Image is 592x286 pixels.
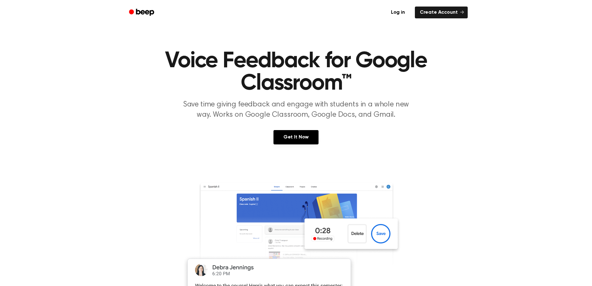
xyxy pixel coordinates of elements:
p: Save time giving feedback and engage with students in a whole new way. Works on Google Classroom,... [177,100,415,120]
a: Create Account [415,7,468,18]
a: Log in [385,5,411,20]
a: Get It Now [273,130,319,144]
a: Beep [125,7,160,19]
h1: Voice Feedback for Google Classroom™ [137,50,455,95]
